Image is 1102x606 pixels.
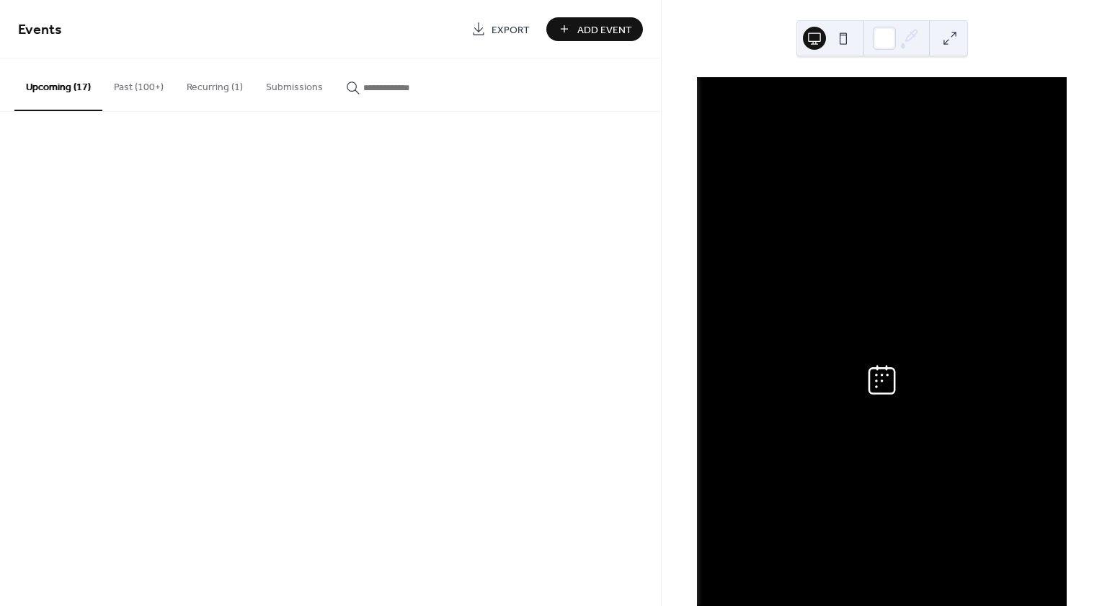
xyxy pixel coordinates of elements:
a: Export [461,17,541,41]
button: Recurring (1) [175,58,254,110]
button: Upcoming (17) [14,58,102,111]
button: Submissions [254,58,334,110]
span: Events [18,16,62,44]
span: Export [492,22,530,38]
span: Add Event [577,22,632,38]
button: Past (100+) [102,58,175,110]
button: Add Event [546,17,643,41]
